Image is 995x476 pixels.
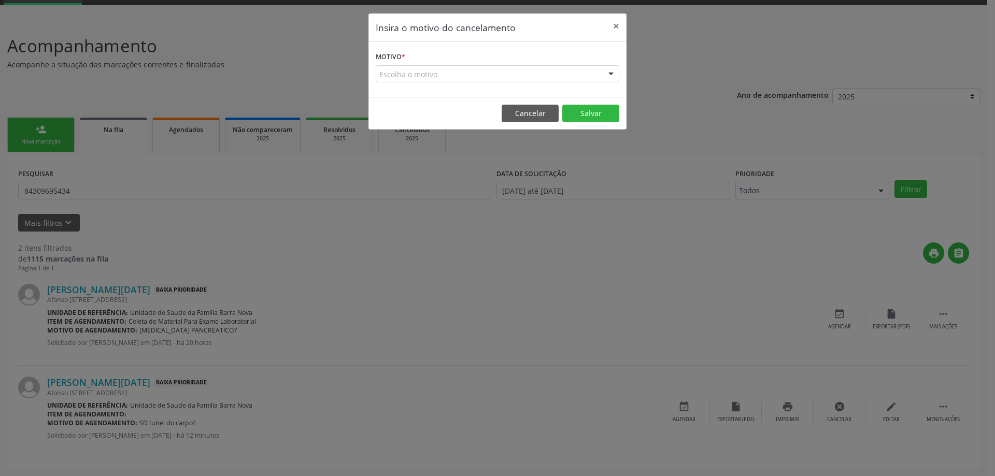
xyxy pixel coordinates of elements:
h5: Insira o motivo do cancelamento [376,21,516,34]
button: Cancelar [502,105,559,122]
button: Close [606,13,627,39]
label: Motivo [376,49,405,65]
button: Salvar [562,105,619,122]
span: Escolha o motivo [379,69,437,80]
